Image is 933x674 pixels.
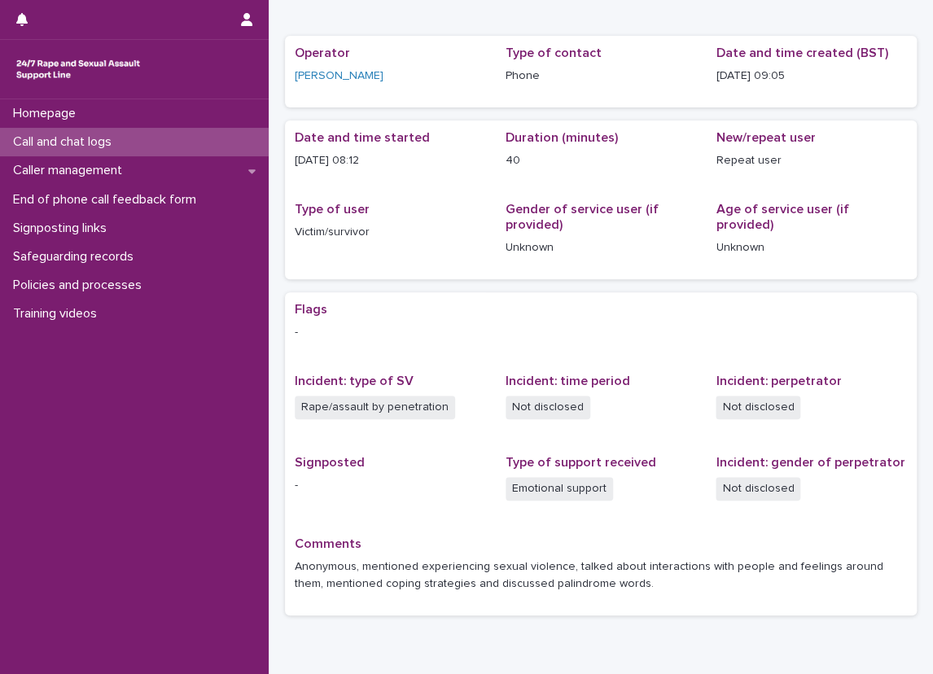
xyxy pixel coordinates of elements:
[13,53,143,85] img: rhQMoQhaT3yELyF149Cw
[295,558,907,593] p: Anonymous, mentioned experiencing sexual violence, talked about interactions with people and feel...
[7,163,135,178] p: Caller management
[295,68,383,85] a: [PERSON_NAME]
[7,278,155,293] p: Policies and processes
[506,152,697,169] p: 40
[295,303,327,316] span: Flags
[295,477,486,494] p: -
[506,68,697,85] p: Phone
[7,221,120,236] p: Signposting links
[716,396,800,419] span: Not disclosed
[716,131,815,144] span: New/repeat user
[295,324,907,341] p: -
[506,374,630,387] span: Incident: time period
[716,477,800,501] span: Not disclosed
[506,203,659,231] span: Gender of service user (if provided)
[716,152,907,169] p: Repeat user
[506,456,656,469] span: Type of support received
[7,306,110,322] p: Training videos
[295,456,365,469] span: Signposted
[295,152,486,169] p: [DATE] 08:12
[295,374,414,387] span: Incident: type of SV
[295,396,455,419] span: Rape/assault by penetration
[7,134,125,150] p: Call and chat logs
[7,106,89,121] p: Homepage
[716,456,905,469] span: Incident: gender of perpetrator
[506,131,618,144] span: Duration (minutes)
[7,192,209,208] p: End of phone call feedback form
[716,46,887,59] span: Date and time created (BST)
[716,239,907,256] p: Unknown
[7,249,147,265] p: Safeguarding records
[295,203,370,216] span: Type of user
[506,239,697,256] p: Unknown
[506,477,613,501] span: Emotional support
[506,46,602,59] span: Type of contact
[716,68,907,85] p: [DATE] 09:05
[295,224,486,241] p: Victim/survivor
[295,537,361,550] span: Comments
[716,374,841,387] span: Incident: perpetrator
[295,131,430,144] span: Date and time started
[295,46,350,59] span: Operator
[716,203,848,231] span: Age of service user (if provided)
[506,396,590,419] span: Not disclosed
